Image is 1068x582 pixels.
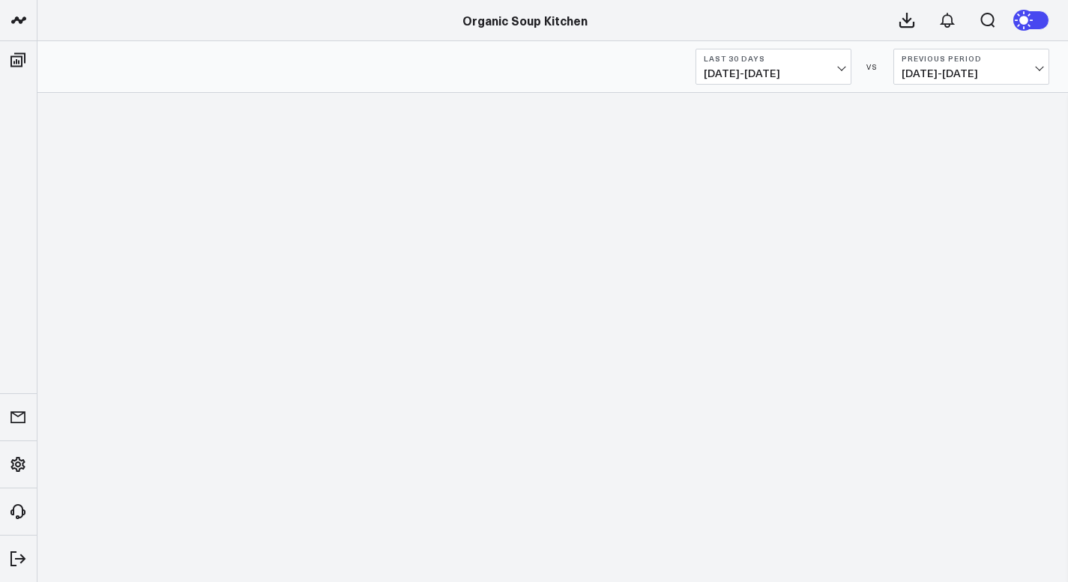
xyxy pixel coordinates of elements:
b: Previous Period [902,54,1041,63]
span: [DATE] - [DATE] [902,67,1041,79]
b: Last 30 Days [704,54,843,63]
span: [DATE] - [DATE] [704,67,843,79]
button: Previous Period[DATE]-[DATE] [893,49,1049,85]
a: Organic Soup Kitchen [462,12,588,28]
div: VS [859,62,886,71]
button: Last 30 Days[DATE]-[DATE] [696,49,851,85]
